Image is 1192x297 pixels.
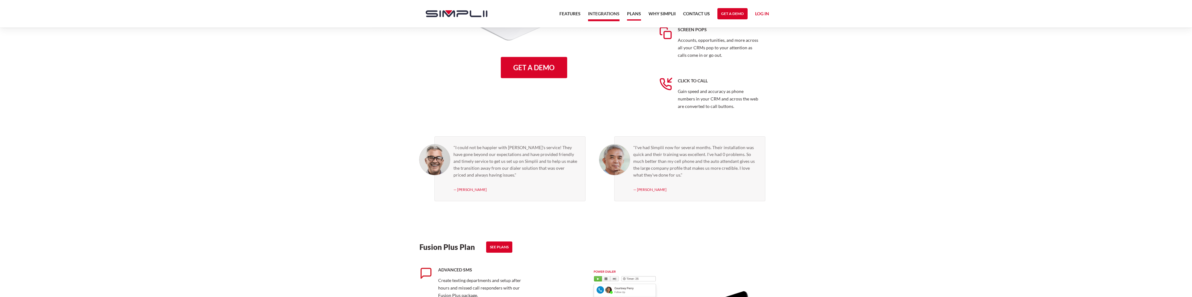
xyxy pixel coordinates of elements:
blockquote: "I've had Simplii now for several months. Their installation was quick and their training was exc... [633,144,758,178]
a: See Plans [486,241,512,253]
h5: Screen Pops [678,27,762,33]
a: Screen PopsAccounts, opportunities, and more across all your CRMs pop to your attention as calls ... [659,19,773,70]
a: Integrations [588,10,620,21]
a: Log in [755,10,769,19]
h5: Click to Call [678,78,762,84]
p: Gain speed and accuracy as phone numbers in your CRM and across the web are converted to call but... [678,88,762,110]
a: Plans [627,10,641,21]
h3: Fusion Plus Plan [419,242,475,252]
a: Features [559,10,581,21]
div: — [PERSON_NAME] [633,186,758,193]
img: Simplii [426,10,487,17]
a: Get a Demo [717,8,748,19]
a: Get a Demo [501,57,567,78]
div: — [PERSON_NAME] [453,186,578,193]
p: Accounts, opportunities, and more across all your CRMs pop to your attention as calls come in or ... [678,37,762,59]
h5: Advanced SMS [438,267,522,273]
a: Click to CallGain speed and accuracy as phone numbers in your CRM and across the web are converte... [659,70,773,121]
blockquote: "I could not be happier with [PERSON_NAME]'s service! They have gone beyond our expectations and ... [453,144,578,178]
a: Why Simplii [649,10,676,21]
a: Contact US [683,10,710,21]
